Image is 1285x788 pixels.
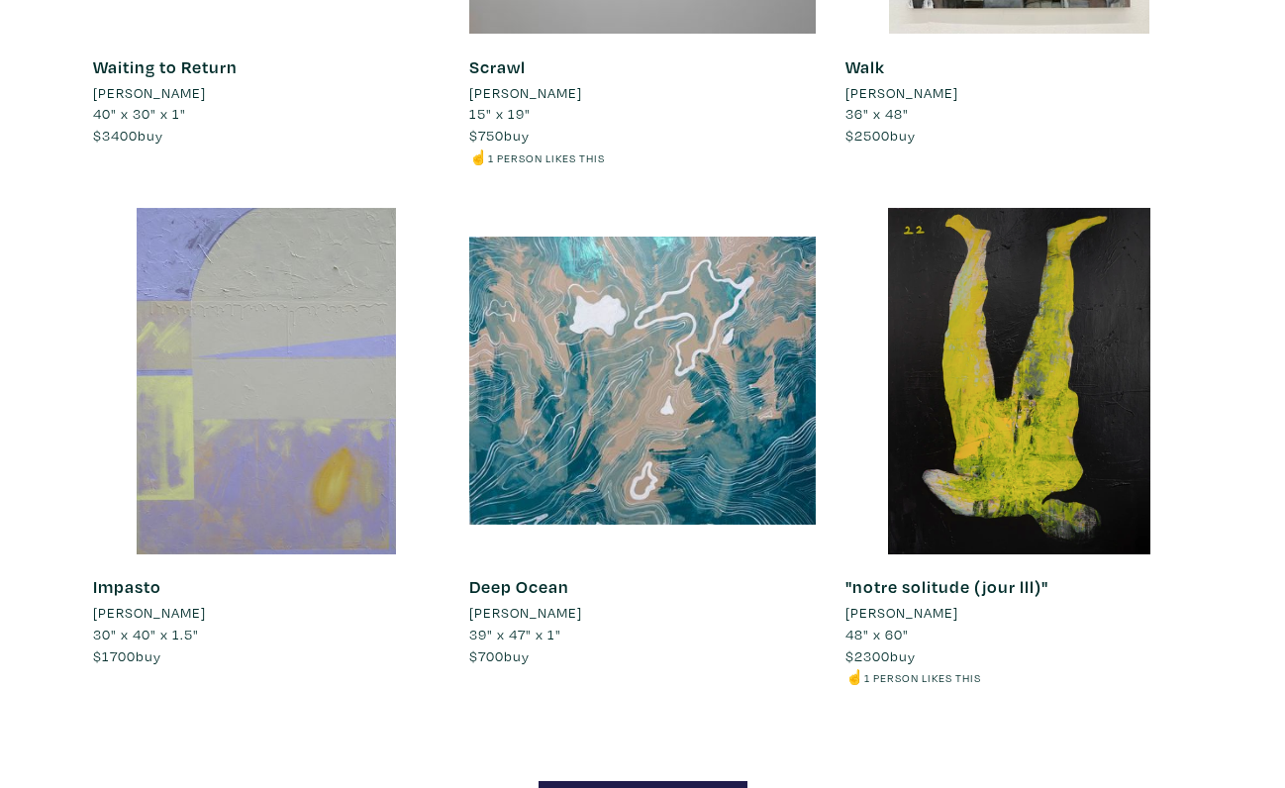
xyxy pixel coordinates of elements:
[93,575,161,598] a: Impasto
[469,646,504,665] span: $700
[469,55,526,78] a: Scrawl
[469,126,504,145] span: $750
[93,126,163,145] span: buy
[469,625,561,643] span: 39" x 47" x 1"
[469,147,816,168] li: ☝️
[93,55,238,78] a: Waiting to Return
[93,646,136,665] span: $1700
[469,126,530,145] span: buy
[469,104,531,123] span: 15" x 19"
[845,82,958,104] li: [PERSON_NAME]
[469,575,569,598] a: Deep Ocean
[845,126,890,145] span: $2500
[93,104,186,123] span: 40" x 30" x 1"
[93,82,440,104] a: [PERSON_NAME]
[469,82,582,104] li: [PERSON_NAME]
[845,55,885,78] a: Walk
[845,82,1192,104] a: [PERSON_NAME]
[845,602,958,624] li: [PERSON_NAME]
[488,150,605,165] small: 1 person likes this
[93,625,199,643] span: 30" x 40" x 1.5"
[93,602,206,624] li: [PERSON_NAME]
[93,82,206,104] li: [PERSON_NAME]
[469,602,816,624] a: [PERSON_NAME]
[469,646,530,665] span: buy
[845,625,909,643] span: 48" x 60"
[93,646,161,665] span: buy
[845,646,916,665] span: buy
[845,602,1192,624] a: [PERSON_NAME]
[845,126,916,145] span: buy
[93,602,440,624] a: [PERSON_NAME]
[845,666,1192,688] li: ☝️
[845,104,909,123] span: 36" x 48"
[845,646,890,665] span: $2300
[845,575,1048,598] a: "notre solitude (jour lll)"
[93,126,138,145] span: $3400
[469,602,582,624] li: [PERSON_NAME]
[864,670,981,685] small: 1 person likes this
[469,82,816,104] a: [PERSON_NAME]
